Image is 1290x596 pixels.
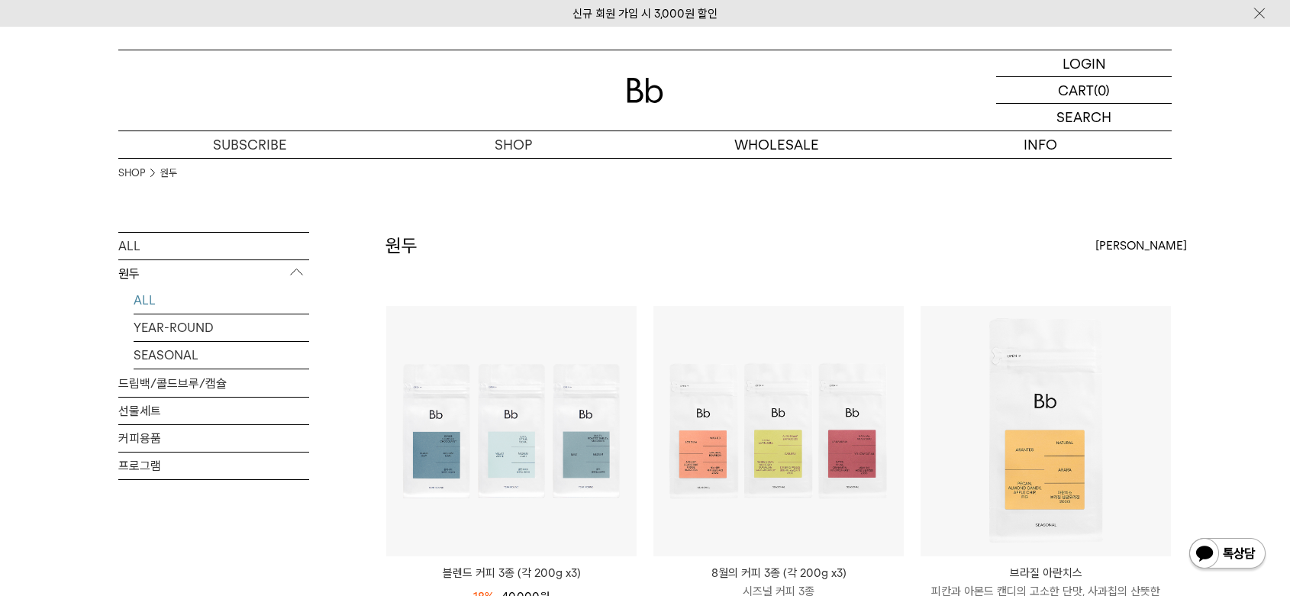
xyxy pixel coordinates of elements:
[921,564,1171,582] p: 브라질 아란치스
[118,131,382,158] a: SUBSCRIBE
[645,131,908,158] p: WHOLESALE
[134,314,309,341] a: YEAR-ROUND
[160,166,177,181] a: 원두
[118,260,309,288] p: 원두
[1188,536,1267,573] img: 카카오톡 채널 1:1 채팅 버튼
[118,453,309,479] a: 프로그램
[1095,237,1187,255] span: [PERSON_NAME]
[134,342,309,369] a: SEASONAL
[118,370,309,397] a: 드립백/콜드브루/캡슐
[996,50,1172,77] a: LOGIN
[385,233,418,259] h2: 원두
[118,398,309,424] a: 선물세트
[921,306,1171,556] img: 브라질 아란치스
[653,306,904,556] img: 8월의 커피 3종 (각 200g x3)
[118,166,145,181] a: SHOP
[1063,50,1106,76] p: LOGIN
[134,287,309,314] a: ALL
[382,131,645,158] a: SHOP
[627,78,663,103] img: 로고
[996,77,1172,104] a: CART (0)
[1058,77,1094,103] p: CART
[908,131,1172,158] p: INFO
[118,425,309,452] a: 커피용품
[118,233,309,259] a: ALL
[386,564,637,582] a: 블렌드 커피 3종 (각 200g x3)
[572,7,718,21] a: 신규 회원 가입 시 3,000원 할인
[1094,77,1110,103] p: (0)
[1056,104,1111,130] p: SEARCH
[386,306,637,556] img: 블렌드 커피 3종 (각 200g x3)
[653,564,904,582] p: 8월의 커피 3종 (각 200g x3)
